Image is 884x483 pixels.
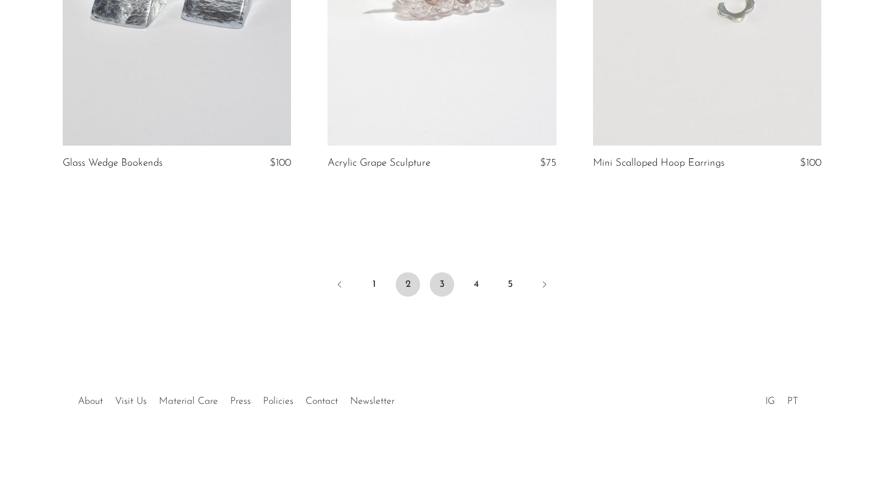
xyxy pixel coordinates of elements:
[498,272,522,297] a: 5
[593,158,724,169] a: Mini Scalloped Hoop Earrings
[540,158,556,168] span: $75
[270,158,291,168] span: $100
[765,397,775,406] a: IG
[72,387,401,410] ul: Quick links
[230,397,251,406] a: Press
[78,397,103,406] a: About
[263,397,293,406] a: Policies
[787,397,798,406] a: PT
[464,272,488,297] a: 4
[63,158,163,169] a: Glass Wedge Bookends
[532,272,556,299] a: Next
[115,397,147,406] a: Visit Us
[430,272,454,297] a: 3
[362,272,386,297] a: 1
[328,158,430,169] a: Acrylic Grape Sculpture
[159,397,218,406] a: Material Care
[800,158,821,168] span: $100
[396,272,420,297] span: 2
[759,387,804,410] ul: Social Medias
[306,397,338,406] a: Contact
[328,272,352,299] a: Previous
